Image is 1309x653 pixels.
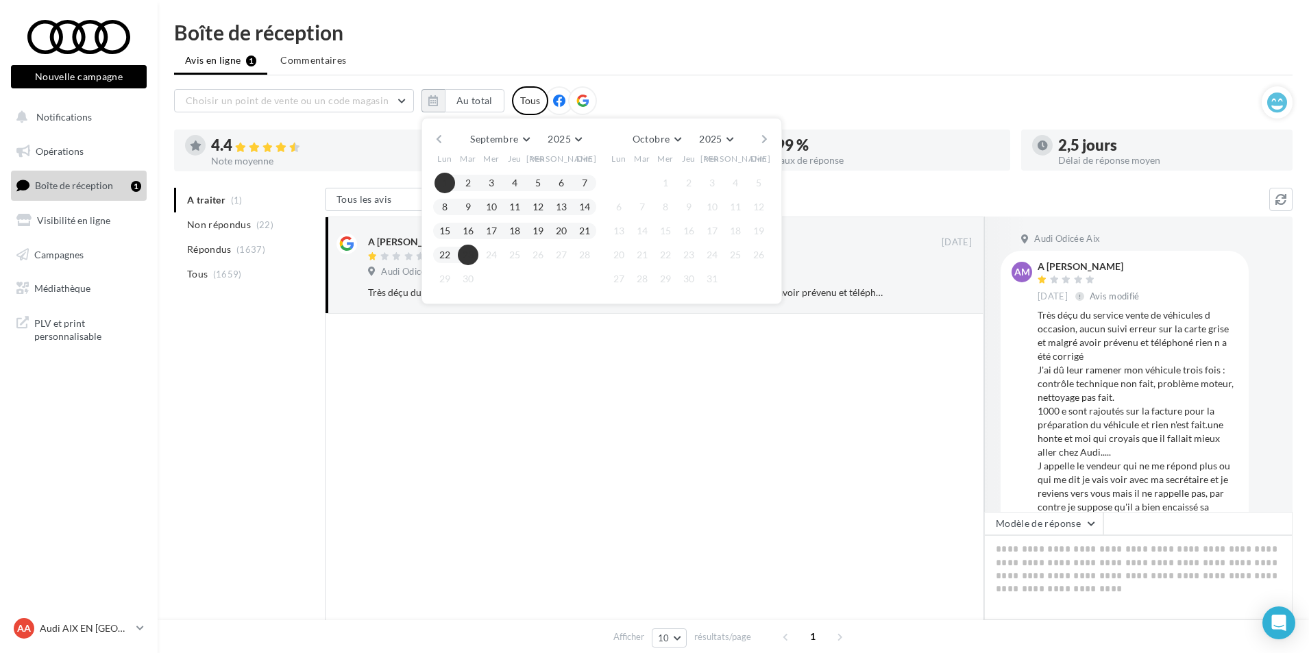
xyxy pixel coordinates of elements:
span: Avis modifié [1090,291,1140,301]
button: 15 [435,221,455,241]
button: 13 [551,197,572,217]
span: Mer [483,153,500,164]
span: (1637) [236,244,265,255]
button: 30 [678,269,699,289]
button: 28 [574,245,595,265]
button: 20 [551,221,572,241]
button: 19 [528,221,548,241]
button: 24 [702,245,722,265]
button: Au total [445,89,504,112]
span: Mar [460,153,476,164]
button: 25 [725,245,746,265]
button: 12 [528,197,548,217]
button: 17 [702,221,722,241]
button: 1 [435,173,455,193]
button: 23 [678,245,699,265]
a: AA Audi AIX EN [GEOGRAPHIC_DATA] [11,615,147,641]
div: Note moyenne [211,156,435,166]
button: 16 [458,221,478,241]
p: Audi AIX EN [GEOGRAPHIC_DATA] [40,621,131,635]
button: 6 [551,173,572,193]
button: 5 [528,173,548,193]
button: 8 [435,197,455,217]
span: Choisir un point de vente ou un code magasin [186,95,389,106]
div: Taux de réponse [776,156,999,165]
div: A [PERSON_NAME] [368,235,454,249]
span: 1 [802,626,824,648]
button: 20 [609,245,629,265]
button: 22 [435,245,455,265]
div: 4.4 [211,138,435,153]
span: Jeu [508,153,522,164]
button: 7 [632,197,652,217]
span: Jeu [682,153,696,164]
div: 1 [131,181,141,192]
button: Modèle de réponse [984,512,1103,535]
span: Mer [657,153,674,164]
span: Visibilité en ligne [37,214,110,226]
span: Opérations [36,145,84,157]
button: 2025 [694,130,738,149]
button: 27 [609,269,629,289]
button: 14 [632,221,652,241]
button: 24 [481,245,502,265]
span: Répondus [187,243,232,256]
span: Tous les avis [337,193,392,205]
button: 4 [725,173,746,193]
button: 23 [458,245,478,265]
a: PLV et print personnalisable [8,308,149,349]
button: Au total [421,89,504,112]
span: 2025 [548,133,570,145]
span: 10 [658,632,670,643]
button: Tous les avis [325,188,462,211]
button: 11 [725,197,746,217]
span: Mar [634,153,650,164]
div: Boîte de réception [174,22,1293,42]
button: 10 [652,628,687,648]
button: 28 [632,269,652,289]
span: [PERSON_NAME] [526,153,597,164]
span: Octobre [633,133,670,145]
span: [DATE] [1038,291,1068,303]
span: Lun [611,153,626,164]
div: A [PERSON_NAME] [1038,262,1142,271]
span: Notifications [36,111,92,123]
button: 10 [702,197,722,217]
span: (22) [256,219,273,230]
div: Très déçu du service vente de véhicules d occasion, aucun suivi erreur sur la carte grise et malg... [1038,308,1238,569]
button: 17 [481,221,502,241]
button: 2025 [542,130,587,149]
span: Lun [437,153,452,164]
span: Non répondus [187,218,251,232]
button: 12 [748,197,769,217]
button: 9 [458,197,478,217]
span: résultats/page [694,630,751,643]
div: Très déçu du service vente de véhicules d occasion, aucun suivi erreur sur la carte grise et malg... [368,286,883,299]
button: 13 [609,221,629,241]
button: 26 [748,245,769,265]
button: 26 [528,245,548,265]
span: Audi Odicée Aix [381,266,447,278]
span: 2025 [699,133,722,145]
button: 5 [748,173,769,193]
span: Médiathèque [34,282,90,294]
button: 14 [574,197,595,217]
button: 11 [504,197,525,217]
span: [PERSON_NAME] [700,153,771,164]
span: Dim [576,153,593,164]
span: Boîte de réception [35,180,113,191]
a: Médiathèque [8,274,149,303]
button: 16 [678,221,699,241]
button: 15 [655,221,676,241]
button: 1 [655,173,676,193]
button: 25 [504,245,525,265]
span: [DATE] [942,236,972,249]
button: 18 [725,221,746,241]
button: 2 [458,173,478,193]
button: Notifications [8,103,144,132]
a: Boîte de réception1 [8,171,149,200]
button: 19 [748,221,769,241]
button: Choisir un point de vente ou un code magasin [174,89,414,112]
button: 29 [655,269,676,289]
